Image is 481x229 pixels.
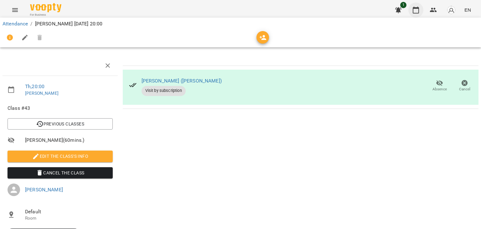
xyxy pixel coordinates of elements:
span: Cancel [459,87,470,92]
button: Previous Classes [8,118,113,130]
a: Attendance [3,21,28,27]
span: Visit by subscription [142,88,186,93]
span: Absence [432,87,447,92]
span: Previous Classes [13,120,108,128]
span: EN [464,7,471,13]
a: [PERSON_NAME] [25,91,59,96]
span: [PERSON_NAME] ( 60 mins. ) [25,136,113,144]
a: Th , 20:00 [25,83,44,89]
span: Edit the class's Info [13,152,108,160]
span: 1 [400,2,406,8]
span: For Business [30,13,61,17]
p: [PERSON_NAME] [DATE] 20:00 [35,20,103,28]
a: [PERSON_NAME] [25,187,63,193]
img: avatar_s.png [447,6,456,14]
a: [PERSON_NAME] ([PERSON_NAME]) [142,78,222,84]
nav: breadcrumb [3,20,478,28]
span: Default [25,208,113,216]
img: Voopty Logo [30,3,61,12]
button: EN [462,4,473,16]
span: Cancel the class [13,169,108,177]
span: Class #43 [8,104,113,112]
button: Menu [8,3,23,18]
button: Edit the class's Info [8,151,113,162]
button: Absence [427,77,452,95]
button: Cancel [452,77,477,95]
button: Cancel the class [8,167,113,178]
p: Room [25,215,113,221]
li: / [30,20,32,28]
